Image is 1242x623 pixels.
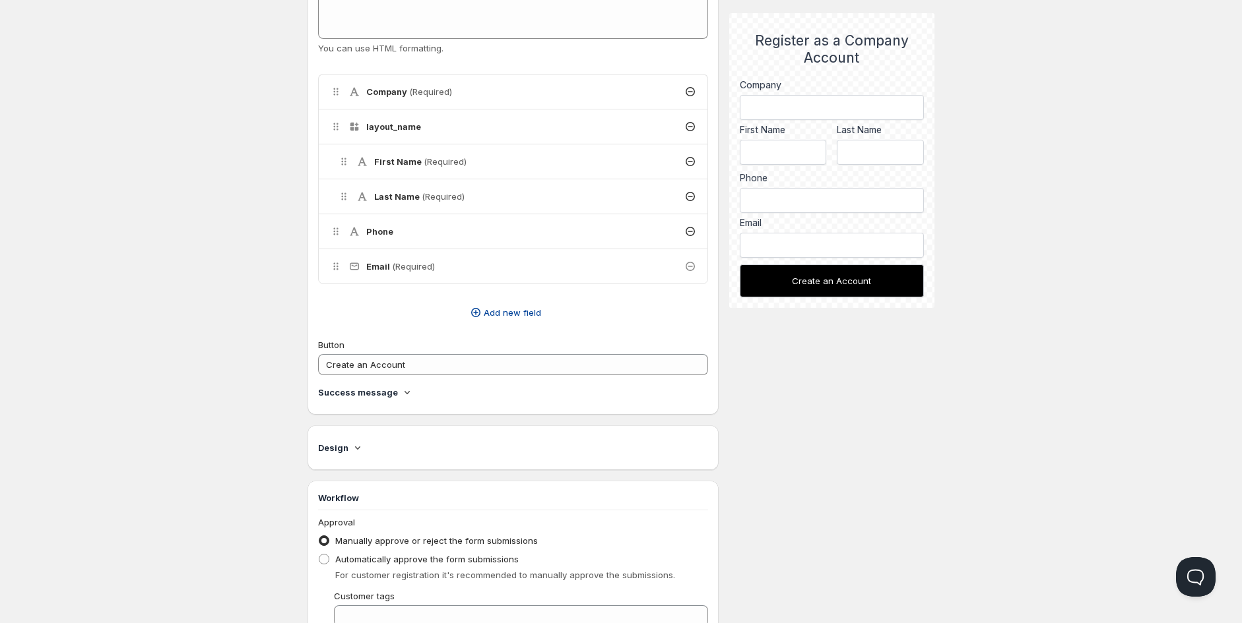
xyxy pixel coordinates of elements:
[1176,557,1216,597] iframe: Help Scout Beacon - Open
[318,43,443,53] span: You can use HTML formatting.
[334,591,395,601] span: Customer tags
[837,123,924,136] label: Last Name
[335,535,538,546] span: Manually approve or reject the form submissions
[740,78,924,92] label: Company
[366,120,421,133] h4: layout_name
[335,554,519,564] span: Automatically approve the form submissions
[374,190,465,203] h4: Last Name
[318,441,348,454] h4: Design
[318,340,344,350] span: Button
[422,191,465,202] span: (Required)
[392,261,435,272] span: (Required)
[310,302,700,323] button: Add new field
[374,155,467,168] h4: First Name
[366,260,435,273] h4: Email
[318,491,708,504] h3: Workflow
[318,517,355,527] span: Approval
[318,386,398,399] h4: Success message
[740,216,924,229] div: Email
[484,306,541,319] span: Add new field
[366,85,452,98] h4: Company
[366,225,393,238] h4: Phone
[424,156,467,167] span: (Required)
[740,171,924,185] label: Phone
[409,86,452,97] span: (Required)
[740,123,827,136] label: First Name
[740,264,924,297] button: Create an Account
[335,570,675,580] span: For customer registration it's recommended to manually approve the submissions.
[740,32,924,67] h2: Register as a Company Account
